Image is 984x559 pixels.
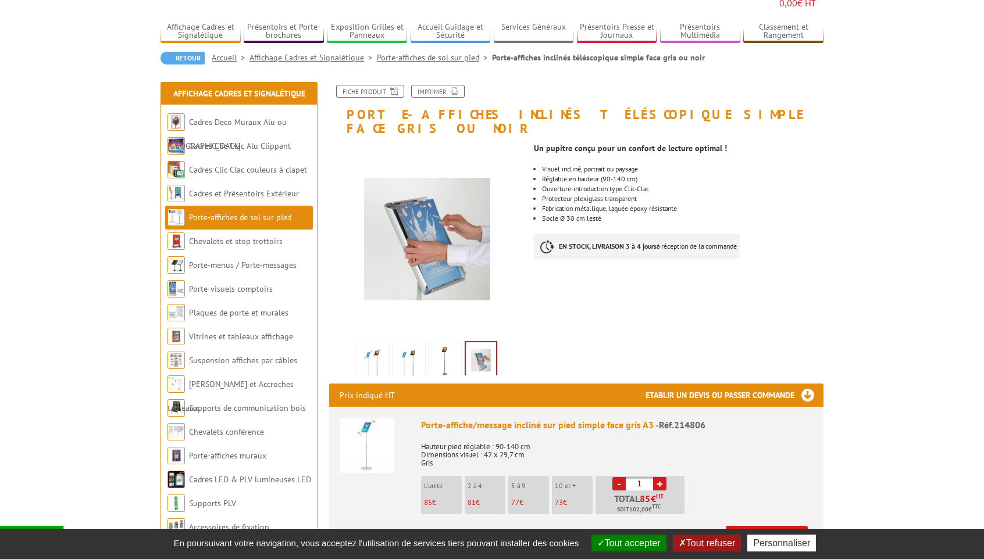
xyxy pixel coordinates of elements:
div: Porte-affiche/message incliné sur pied simple face gris A3 - [421,418,813,432]
img: Cadres et Présentoirs Extérieur [167,185,185,202]
span: Soit € [617,505,661,514]
a: Cadres Clic-Clac couleurs à clapet [189,164,307,175]
a: Présentoirs Presse et Journaux [577,22,657,41]
a: Services Généraux [494,22,574,41]
img: Chevalets et stop trottoirs [167,232,185,250]
img: Plaques de porte et murales [167,304,185,321]
sup: HT [656,492,664,500]
a: Cadres et Présentoirs Extérieur [189,188,299,199]
li: Porte-affiches inclinés téléscopique simple face gris ou noir [492,52,705,63]
li: Réglable en hauteur (90-140 cm) [542,175,823,182]
button: Tout refuser [673,535,741,551]
a: Présentoirs Multimédia [660,22,740,41]
img: porte_affiches_messages_sur_pieds_a4_a3_simple_face_economiques_alu_2.jpg [466,342,496,378]
span: 81 [468,497,476,507]
p: Prix indiqué HT [340,384,395,407]
a: + [653,477,666,490]
a: Présentoirs et Porte-brochures [244,22,324,41]
img: Porte-affiches muraux [167,447,185,464]
a: [PERSON_NAME] et Accroches tableaux [167,379,294,413]
p: Total [598,494,684,514]
p: 10 et + [555,482,593,490]
span: Réf.214806 [659,419,705,431]
img: porte_affiches_messages_sur_pieds_a4_a3_simple_face.jpg [395,343,423,379]
a: Classement et Rangement [743,22,823,41]
p: L'unité [424,482,462,490]
span: En poursuivant votre navigation, vous acceptez l'utilisation de services tiers pouvant installer ... [168,538,585,548]
a: Affichage Cadres et Signalétique [161,22,241,41]
strong: EN STOCK, LIVRAISON 3 à 4 jours [559,242,657,250]
h3: Etablir un devis ou passer commande [646,384,823,407]
img: Porte-visuels comptoirs [167,280,185,298]
a: Cadres Clic-Clac Alu Clippant [189,141,291,151]
a: Plaques de porte et murales [189,307,288,318]
p: Hauteur pied réglable : 90-140 cm Dimensions visuel : 42 x 29,7 cm Gris [421,435,813,467]
a: - [612,477,626,490]
a: Porte-visuels comptoirs [189,284,273,294]
li: Protecteur plexiglass transparent [542,195,823,202]
img: Vitrines et tableaux affichage [167,328,185,345]
span: 73 [555,497,563,507]
div: Ouverture-introduction type Clic-Clac [542,185,823,192]
img: Porte-menus / Porte-messages [167,256,185,274]
img: porte_affiches_messages_sur_pieds_a4_a3_simple_face_economiques_alu_2.jpg [329,141,525,337]
img: Cimaises et Accroches tableaux [167,375,185,393]
button: Personnaliser (fenêtre modale) [747,535,816,551]
sup: TTC [652,503,661,510]
a: Accueil Guidage et Sécurité [411,22,491,41]
a: Cadres LED & PLV lumineuses LED [189,474,311,485]
p: 2 à 4 [468,482,505,490]
button: Tout accepter [591,535,666,551]
a: Porte-menus / Porte-messages [189,260,297,270]
p: € [511,499,549,507]
a: Supports de communication bois [189,403,306,413]
a: Porte-affiches de sol sur pied [189,212,291,223]
a: Ajouter à mon panier [726,526,808,545]
img: Suspension affiches par câbles [167,352,185,369]
img: Accessoires de fixation [167,518,185,536]
td: Un pupitre conçu pour un confort de lecture optimal ! [534,142,804,154]
p: à réception de la commande [534,234,740,259]
a: Chevalets conférence [189,427,264,437]
img: Cadres Clic-Clac couleurs à clapet [167,161,185,178]
p: € [555,499,593,507]
li: Socle Ø 30 cm lesté [542,215,823,222]
a: Affichage Cadres et Signalétique [249,52,377,63]
a: Accessoires de fixation [189,522,269,532]
p: € [424,499,462,507]
img: Chevalets conférence [167,423,185,440]
a: Supports PLV [189,498,236,508]
a: Porte-affiches de sol sur pied [377,52,492,63]
h1: Porte-affiches inclinés téléscopique simple face gris ou noir [320,85,832,135]
img: Supports PLV [167,494,185,512]
a: Affichage Cadres et Signalétique [173,88,305,99]
a: Cadres Deco Muraux Alu ou [GEOGRAPHIC_DATA] [167,117,287,151]
span: 102,00 [629,505,648,514]
p: € [468,499,505,507]
img: Porte-affiches de sol sur pied [167,209,185,226]
a: Retour [161,52,205,64]
span: 85 [640,494,651,503]
a: Accueil [212,52,249,63]
p: 5 à 9 [511,482,549,490]
a: Fiche produit [336,85,404,98]
li: Visuel incliné, portrait ou paysage [542,166,823,173]
li: Fabrication métallique, laquée époxy résistante [542,205,823,212]
img: Cadres LED & PLV lumineuses LED [167,471,185,488]
a: Suspension affiches par câbles [189,355,297,365]
a: Porte-affiches muraux [189,450,266,461]
span: € [651,494,656,503]
span: 85 [424,497,432,507]
img: Cadres Deco Muraux Alu ou Bois [167,113,185,131]
a: Vitrines et tableaux affichage [189,331,293,342]
img: 214805_porte_affiches_messages_sur_pieds_a4_a3_simple_face.jpg [359,343,387,379]
span: 77 [511,497,519,507]
img: Porte-affiche/message incliné sur pied simple face gris A3 [340,418,394,473]
a: Chevalets et stop trottoirs [189,236,283,246]
a: Exposition Grilles et Panneaux [327,22,407,41]
a: Imprimer [411,85,465,98]
img: porte_affiches_messages_sur_pieds_a4_a3_simple_face_economiques_noir.jpg [431,343,459,379]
